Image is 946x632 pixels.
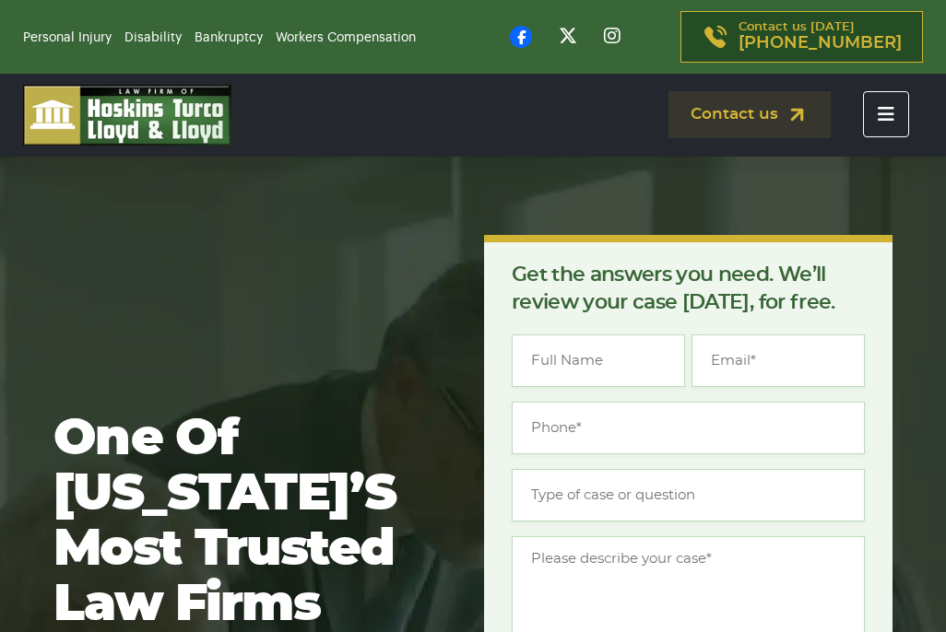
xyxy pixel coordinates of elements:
img: logo [23,85,231,146]
a: Personal Injury [23,31,112,44]
input: Type of case or question [512,469,865,521]
a: Contact us [DATE][PHONE_NUMBER] [680,11,923,63]
input: Full Name [512,334,685,387]
input: Phone* [512,402,865,454]
a: Workers Compensation [276,31,416,44]
button: Toggle navigation [863,91,909,137]
p: Contact us [DATE] [739,21,902,53]
input: Email* [692,334,865,387]
a: Bankruptcy [195,31,263,44]
a: Contact us [668,91,831,138]
span: [PHONE_NUMBER] [739,34,902,53]
p: Get the answers you need. We’ll review your case [DATE], for free. [512,261,865,316]
a: Disability [124,31,182,44]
